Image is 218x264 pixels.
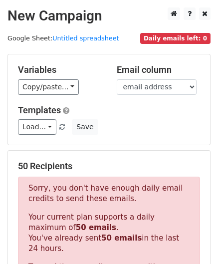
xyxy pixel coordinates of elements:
p: Your current plan supports a daily maximum of . You've already sent in the last 24 hours. [28,212,190,254]
h5: 50 Recipients [18,161,200,172]
p: Sorry, you don't have enough daily email credits to send these emails. [28,183,190,204]
a: Daily emails left: 0 [140,34,211,42]
span: Daily emails left: 0 [140,33,211,44]
iframe: Chat Widget [168,216,218,264]
a: Untitled spreadsheet [52,34,119,42]
h5: Email column [117,64,201,75]
small: Google Sheet: [7,34,119,42]
strong: 50 emails [76,223,116,232]
a: Load... [18,119,56,135]
h5: Variables [18,64,102,75]
a: Copy/paste... [18,79,79,95]
strong: 50 emails [101,234,142,243]
button: Save [72,119,98,135]
a: Templates [18,105,61,115]
h2: New Campaign [7,7,211,24]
